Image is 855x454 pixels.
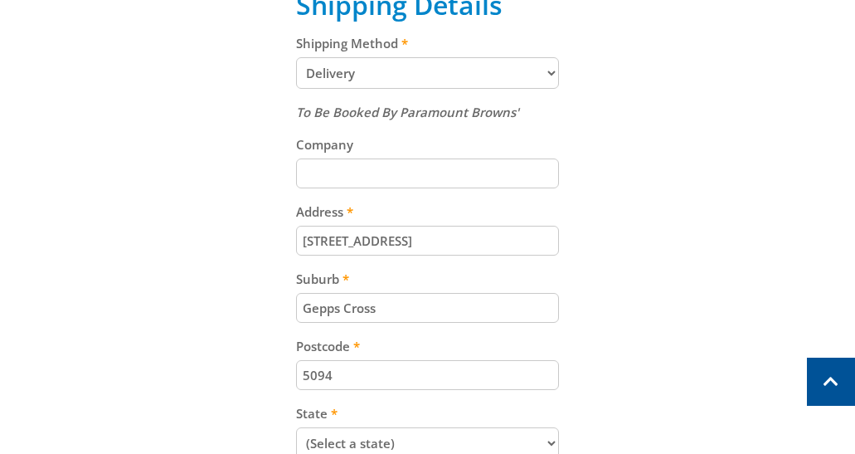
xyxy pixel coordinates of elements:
[296,104,519,120] em: To Be Booked By Paramount Browns'
[296,336,559,356] label: Postcode
[296,134,559,154] label: Company
[296,202,559,222] label: Address
[296,269,559,289] label: Suburb
[296,403,559,423] label: State
[296,226,559,256] input: Please enter your address.
[296,33,559,53] label: Shipping Method
[296,293,559,323] input: Please enter your suburb.
[296,57,559,89] select: Please select a shipping method.
[296,360,559,390] input: Please enter your postcode.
